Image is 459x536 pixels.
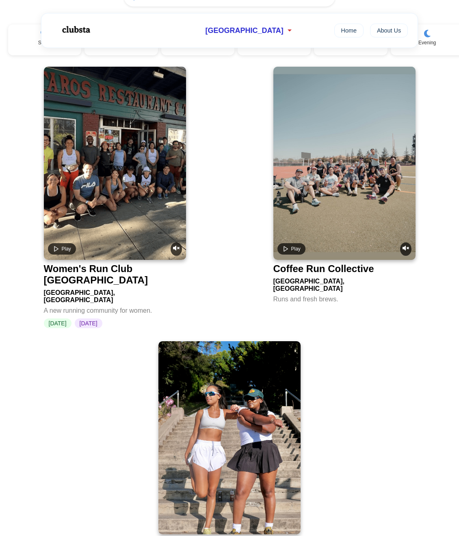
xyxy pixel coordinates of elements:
button: Play video [48,243,76,255]
div: Women's Run Club [GEOGRAPHIC_DATA] [44,263,183,286]
div: A new running community for women. [44,304,186,314]
span: [GEOGRAPHIC_DATA] [206,26,284,35]
span: [DATE] [44,318,71,328]
button: Play video [277,243,305,255]
a: Play videoUnmute videoCoffee Run Collective[GEOGRAPHIC_DATA], [GEOGRAPHIC_DATA]Runs and fresh brews. [273,67,416,307]
span: [DATE] [75,318,102,328]
div: [GEOGRAPHIC_DATA], [GEOGRAPHIC_DATA] [273,275,416,292]
img: Logo [51,20,100,40]
div: Runs and fresh brews. [273,292,416,303]
a: About Us [370,24,408,37]
button: Unmute video [400,242,411,256]
a: Home [334,24,364,37]
img: Town Strides [158,341,301,534]
button: Unmute video [171,242,182,256]
div: Coffee Run Collective [273,263,374,275]
a: Play videoUnmute videoWomen's Run Club [GEOGRAPHIC_DATA][GEOGRAPHIC_DATA], [GEOGRAPHIC_DATA]A new... [44,67,186,328]
span: Play [291,246,301,252]
span: Play [62,246,71,252]
div: [GEOGRAPHIC_DATA], [GEOGRAPHIC_DATA] [44,286,186,304]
